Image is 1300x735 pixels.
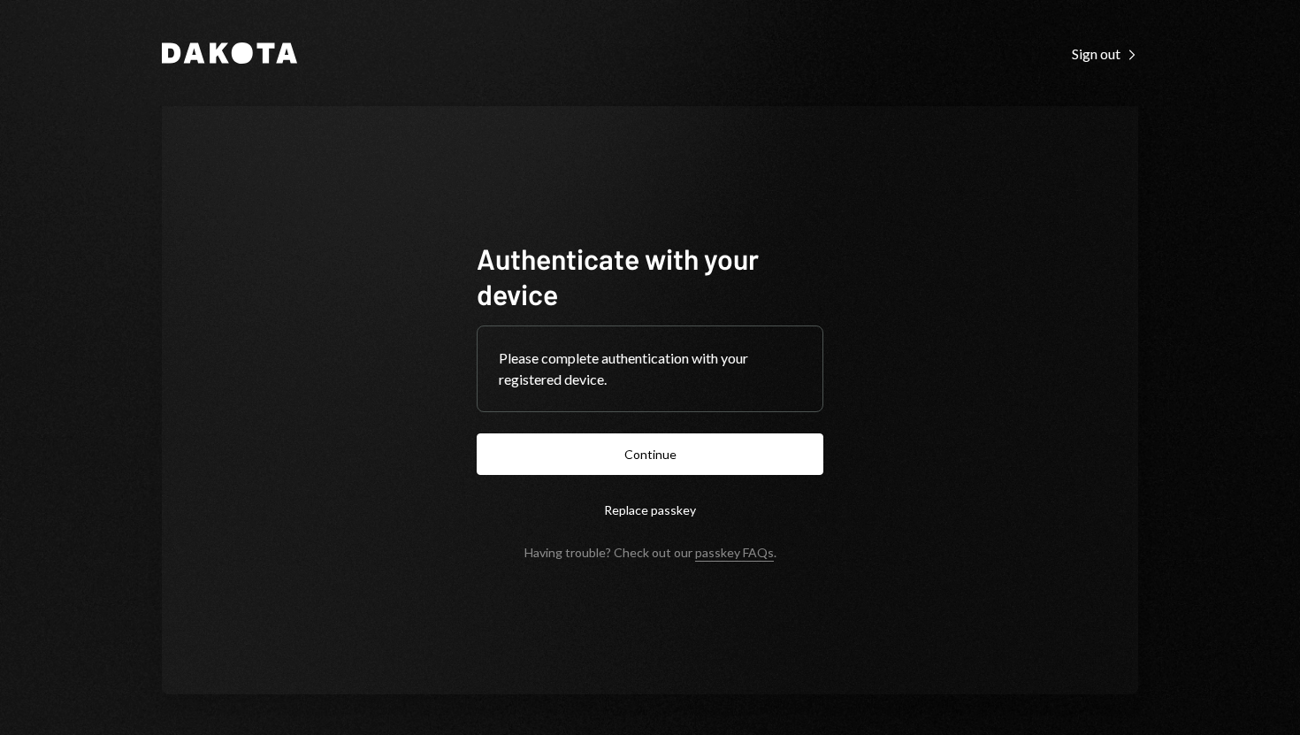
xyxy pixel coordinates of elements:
[1072,45,1138,63] div: Sign out
[695,545,774,562] a: passkey FAQs
[477,241,823,311] h1: Authenticate with your device
[477,433,823,475] button: Continue
[1072,43,1138,63] a: Sign out
[477,489,823,531] button: Replace passkey
[524,545,776,560] div: Having trouble? Check out our .
[499,348,801,390] div: Please complete authentication with your registered device.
